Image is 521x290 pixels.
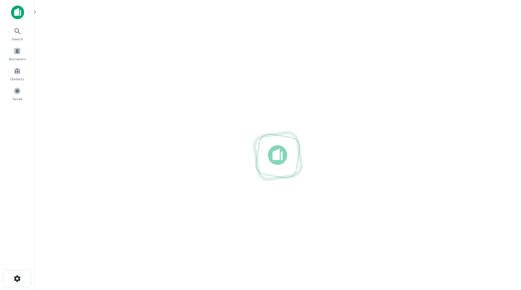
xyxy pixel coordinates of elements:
[12,96,22,102] span: Saved
[2,44,32,63] a: Borrowers
[12,36,23,42] span: Search
[487,235,521,268] iframe: Chat Widget
[2,24,32,43] a: Search
[2,84,32,103] a: Saved
[2,64,32,83] a: Contacts
[9,56,25,62] span: Borrowers
[11,6,24,19] img: capitalize-icon.png
[10,76,24,82] span: Contacts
